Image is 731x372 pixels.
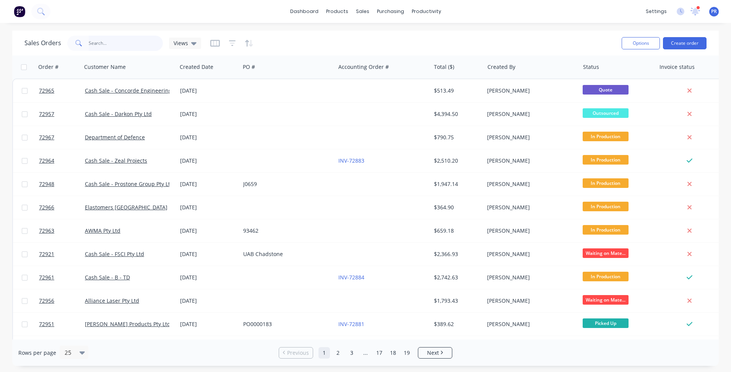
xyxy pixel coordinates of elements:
[434,63,454,71] div: Total ($)
[711,8,717,15] span: PR
[434,134,479,141] div: $790.75
[180,87,237,95] div: [DATE]
[243,320,328,328] div: PO0000183
[85,134,145,141] a: Department of Defence
[85,204,167,211] a: Elastomers [GEOGRAPHIC_DATA]
[338,63,389,71] div: Accounting Order #
[14,6,25,17] img: Factory
[85,227,120,234] a: AWMA Pty Ltd
[487,250,572,258] div: [PERSON_NAME]
[39,313,85,336] a: 72951
[434,297,479,305] div: $1,793.43
[243,180,328,188] div: J0659
[180,250,237,258] div: [DATE]
[434,180,479,188] div: $1,947.14
[583,63,599,71] div: Status
[487,297,572,305] div: [PERSON_NAME]
[84,63,126,71] div: Customer Name
[85,157,147,164] a: Cash Sale - Zeal Projects
[24,39,61,47] h1: Sales Orders
[89,36,163,51] input: Search...
[38,63,58,71] div: Order #
[434,250,479,258] div: $2,366.93
[180,157,237,165] div: [DATE]
[322,6,352,17] div: products
[39,243,85,266] a: 72921
[39,266,85,289] a: 72961
[434,227,479,235] div: $659.18
[276,347,455,359] ul: Pagination
[85,274,130,281] a: Cash Sale - B - TD
[401,347,413,359] a: Page 19
[18,349,56,357] span: Rows per page
[39,149,85,172] a: 72964
[338,274,364,281] a: INV-72884
[279,349,313,357] a: Previous page
[408,6,445,17] div: productivity
[427,349,439,357] span: Next
[487,320,572,328] div: [PERSON_NAME]
[39,289,85,312] a: 72956
[434,204,479,211] div: $364.90
[583,225,629,235] span: In Production
[663,37,707,49] button: Create order
[660,63,695,71] div: Invoice status
[642,6,671,17] div: settings
[583,318,629,328] span: Picked Up
[487,180,572,188] div: [PERSON_NAME]
[180,63,213,71] div: Created Date
[39,126,85,149] a: 72967
[85,250,144,258] a: Cash Sale - FSCI Pty Ltd
[243,250,328,258] div: UAB Chadstone
[180,180,237,188] div: [DATE]
[39,110,54,118] span: 72957
[39,320,54,328] span: 72951
[180,320,237,328] div: [DATE]
[352,6,373,17] div: sales
[487,157,572,165] div: [PERSON_NAME]
[39,103,85,126] a: 72957
[180,204,237,211] div: [DATE]
[338,157,364,164] a: INV-72883
[39,180,54,188] span: 72948
[487,87,572,95] div: [PERSON_NAME]
[180,227,237,235] div: [DATE]
[180,134,237,141] div: [DATE]
[39,87,54,95] span: 72965
[332,347,344,359] a: Page 2
[487,110,572,118] div: [PERSON_NAME]
[286,6,322,17] a: dashboard
[346,347,357,359] a: Page 3
[39,219,85,242] a: 72963
[39,134,54,141] span: 72967
[338,320,364,328] a: INV-72881
[39,274,54,281] span: 72961
[583,272,629,281] span: In Production
[180,110,237,118] div: [DATE]
[487,227,572,235] div: [PERSON_NAME]
[174,39,188,47] span: Views
[287,349,309,357] span: Previous
[583,108,629,118] span: Outsourced
[39,173,85,196] a: 72948
[39,336,85,359] a: 72962
[243,63,255,71] div: PO #
[318,347,330,359] a: Page 1 is your current page
[487,204,572,211] div: [PERSON_NAME]
[583,85,629,95] span: Quote
[583,178,629,188] span: In Production
[85,320,171,328] a: [PERSON_NAME] Products Pty Ltd
[373,6,408,17] div: purchasing
[39,79,85,102] a: 72965
[85,297,139,304] a: Alliance Laser Pty Ltd
[583,295,629,305] span: Waiting on Mate...
[85,180,174,188] a: Cash Sale - Prostone Group Pty Ltd
[85,110,152,117] a: Cash Sale - Darkon Pty Ltd
[180,297,237,305] div: [DATE]
[39,196,85,219] a: 72966
[434,274,479,281] div: $2,742.63
[39,157,54,165] span: 72964
[434,87,479,95] div: $513.49
[180,274,237,281] div: [DATE]
[39,204,54,211] span: 72966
